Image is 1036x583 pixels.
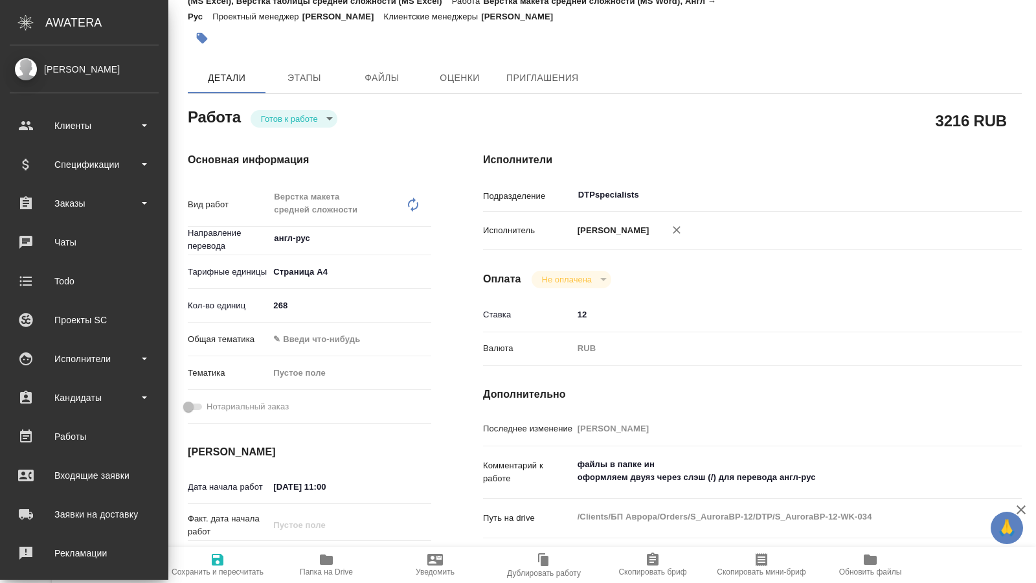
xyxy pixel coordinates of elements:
[996,514,1018,542] span: 🙏
[257,113,322,124] button: Готов к работе
[10,310,159,330] div: Проекты SC
[188,512,269,538] p: Факт. дата начала работ
[351,70,413,86] span: Файлы
[269,328,431,350] div: ✎ Введи что-нибудь
[532,271,611,288] div: Готов к работе
[10,427,159,446] div: Работы
[188,299,269,312] p: Кол-во единиц
[188,152,431,168] h4: Основная информация
[10,543,159,563] div: Рекламации
[10,349,159,369] div: Исполнители
[188,227,269,253] p: Направление перевода
[188,198,269,211] p: Вид работ
[483,152,1022,168] h4: Исполнители
[269,296,431,315] input: ✎ Введи что-нибудь
[483,271,521,287] h4: Оплата
[188,24,216,52] button: Добавить тэг
[163,547,272,583] button: Сохранить и пересчитать
[273,367,416,380] div: Пустое поле
[707,547,816,583] button: Скопировать мини-бриф
[273,333,416,346] div: ✎ Введи что-нибудь
[483,387,1022,402] h4: Дополнительно
[3,226,165,258] a: Чаты
[538,274,596,285] button: Не оплачена
[506,70,579,86] span: Приглашения
[10,194,159,213] div: Заказы
[10,388,159,407] div: Кандидаты
[3,537,165,569] a: Рекламации
[196,70,258,86] span: Детали
[272,547,381,583] button: Папка на Drive
[507,569,581,578] span: Дублировать работу
[483,459,573,485] p: Комментарий к работе
[991,512,1023,544] button: 🙏
[273,70,335,86] span: Этапы
[251,110,337,128] div: Готов к работе
[188,444,431,460] h4: [PERSON_NAME]
[816,547,925,583] button: Обновить файлы
[10,271,159,291] div: Todo
[573,224,649,237] p: [PERSON_NAME]
[483,342,573,355] p: Валюта
[483,190,573,203] p: Подразделение
[188,266,269,279] p: Тарифные единицы
[598,547,707,583] button: Скопировать бриф
[10,233,159,252] div: Чаты
[490,547,598,583] button: Дублировать работу
[3,304,165,336] a: Проекты SC
[483,422,573,435] p: Последнее изменение
[3,459,165,492] a: Входящие заявки
[10,505,159,524] div: Заявки на доставку
[269,362,431,384] div: Пустое поле
[3,498,165,531] a: Заявки на доставку
[839,567,902,577] span: Обновить файлы
[10,62,159,76] div: [PERSON_NAME]
[212,12,302,21] p: Проектный менеджер
[424,237,427,240] button: Open
[936,109,1007,131] h2: 3216 RUB
[45,10,168,36] div: AWATERA
[573,305,977,324] input: ✎ Введи что-нибудь
[172,567,264,577] span: Сохранить и пересчитать
[384,12,482,21] p: Клиентские менеджеры
[188,481,269,494] p: Дата начала работ
[300,567,353,577] span: Папка на Drive
[483,308,573,321] p: Ставка
[3,265,165,297] a: Todo
[269,516,382,534] input: Пустое поле
[481,12,563,21] p: [PERSON_NAME]
[10,116,159,135] div: Клиенты
[188,367,269,380] p: Тематика
[573,453,977,488] textarea: файлы в папке ин оформляем двуяз через слэш (/) для перевода англ-рус
[188,104,241,128] h2: Работа
[483,512,573,525] p: Путь на drive
[10,466,159,485] div: Входящие заявки
[662,216,691,244] button: Удалить исполнителя
[3,420,165,453] a: Работы
[573,337,977,360] div: RUB
[618,567,686,577] span: Скопировать бриф
[416,567,455,577] span: Уведомить
[188,333,269,346] p: Общая тематика
[429,70,491,86] span: Оценки
[381,547,490,583] button: Уведомить
[573,506,977,528] textarea: /Clients/БП Аврора/Orders/S_AuroraBP-12/DTP/S_AuroraBP-12-WK-034
[207,400,289,413] span: Нотариальный заказ
[573,419,977,438] input: Пустое поле
[483,224,573,237] p: Исполнитель
[970,194,973,196] button: Open
[269,477,382,496] input: ✎ Введи что-нибудь
[10,155,159,174] div: Спецификации
[717,567,805,577] span: Скопировать мини-бриф
[302,12,384,21] p: [PERSON_NAME]
[269,261,431,283] div: Страница А4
